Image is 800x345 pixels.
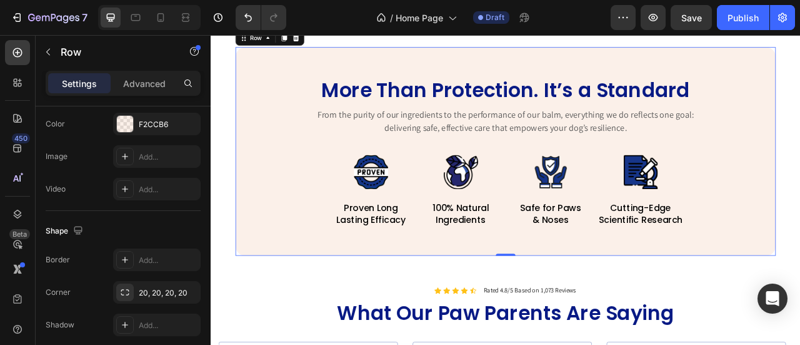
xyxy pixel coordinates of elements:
[264,212,371,227] p: 100% Natural
[9,229,30,239] div: Beta
[12,133,30,143] div: 450
[139,287,197,299] div: 20, 20, 20, 20
[82,10,87,25] p: 7
[493,212,600,227] p: Cutting-Edge
[525,152,569,196] img: Alt Image
[46,118,65,130] div: Color
[296,152,340,196] img: Alt Image
[379,212,486,227] p: Safe for Paws
[46,223,86,240] div: Shape
[139,184,197,195] div: Add...
[493,227,600,242] p: Scientific Research
[390,11,393,24] span: /
[347,319,464,330] p: Rated 4.8/5 Based on 1,073 Reviews
[717,5,769,30] button: Publish
[139,152,197,163] div: Add...
[123,77,166,90] p: Advanced
[727,11,759,24] div: Publish
[139,119,197,130] div: F2CCB6
[46,183,66,195] div: Video
[379,227,486,242] p: & Noses
[46,151,67,162] div: Image
[757,284,787,314] div: Open Intercom Messenger
[5,5,93,30] button: 7
[126,92,624,126] p: From the purity of our ingredients to the performance of our balm, everything we do reflects one ...
[236,5,286,30] div: Undo/Redo
[681,13,702,23] span: Save
[46,254,70,265] div: Border
[46,287,71,298] div: Corner
[150,227,257,242] p: Lasting Efficacy
[182,152,226,196] img: Alt Image
[396,11,443,24] span: Home Page
[31,53,719,88] h2: More Than Protection. It’s a Standard
[46,319,74,331] div: Shadow
[61,44,167,59] p: Row
[264,227,371,242] p: Ingredients
[139,320,197,331] div: Add...
[62,77,97,90] p: Settings
[411,152,454,196] img: Alt Image
[486,12,504,23] span: Draft
[150,212,257,227] p: Proven Long
[139,255,197,266] div: Add...
[211,35,800,345] iframe: Design area
[671,5,712,30] button: Save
